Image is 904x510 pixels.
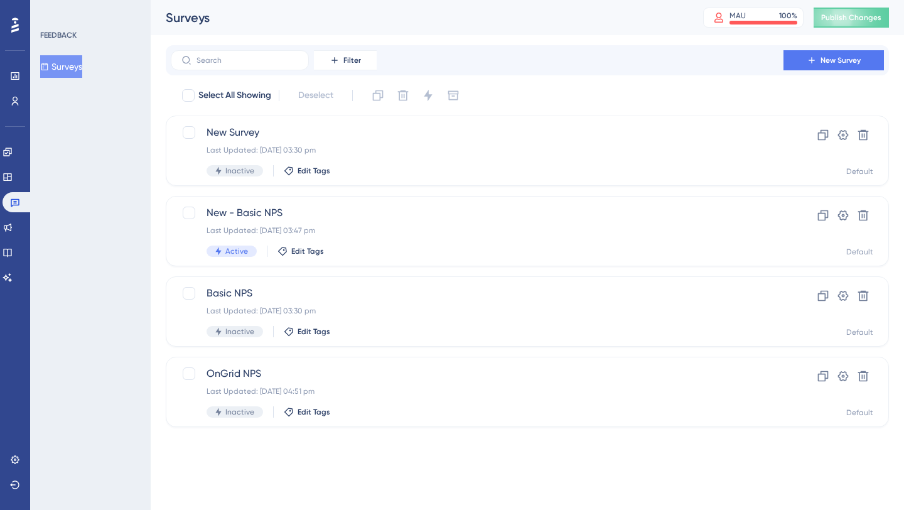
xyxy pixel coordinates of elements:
span: New Survey [207,125,748,140]
div: Last Updated: [DATE] 03:30 pm [207,145,748,155]
div: Last Updated: [DATE] 04:51 pm [207,386,748,396]
div: Surveys [166,9,672,26]
div: Default [846,327,873,337]
span: Edit Tags [298,327,330,337]
button: New Survey [783,50,884,70]
span: Inactive [225,166,254,176]
div: FEEDBACK [40,30,77,40]
button: Edit Tags [284,407,330,417]
div: Default [846,408,873,418]
span: Select All Showing [198,88,271,103]
button: Filter [314,50,377,70]
span: New - Basic NPS [207,205,748,220]
span: Inactive [225,407,254,417]
button: Deselect [287,84,345,107]
span: OnGrid NPS [207,366,748,381]
span: Basic NPS [207,286,748,301]
span: Active [225,246,248,256]
div: Last Updated: [DATE] 03:47 pm [207,225,748,236]
span: Filter [343,55,361,65]
span: Publish Changes [821,13,881,23]
button: Edit Tags [284,327,330,337]
span: Edit Tags [298,166,330,176]
div: MAU [729,11,746,21]
div: Last Updated: [DATE] 03:30 pm [207,306,748,316]
span: Inactive [225,327,254,337]
button: Edit Tags [277,246,324,256]
span: New Survey [821,55,861,65]
span: Edit Tags [291,246,324,256]
input: Search [196,56,298,65]
div: Default [846,247,873,257]
span: Deselect [298,88,333,103]
span: Edit Tags [298,407,330,417]
div: Default [846,166,873,176]
button: Edit Tags [284,166,330,176]
button: Publish Changes [814,8,889,28]
button: Surveys [40,55,82,78]
div: 100 % [779,11,797,21]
